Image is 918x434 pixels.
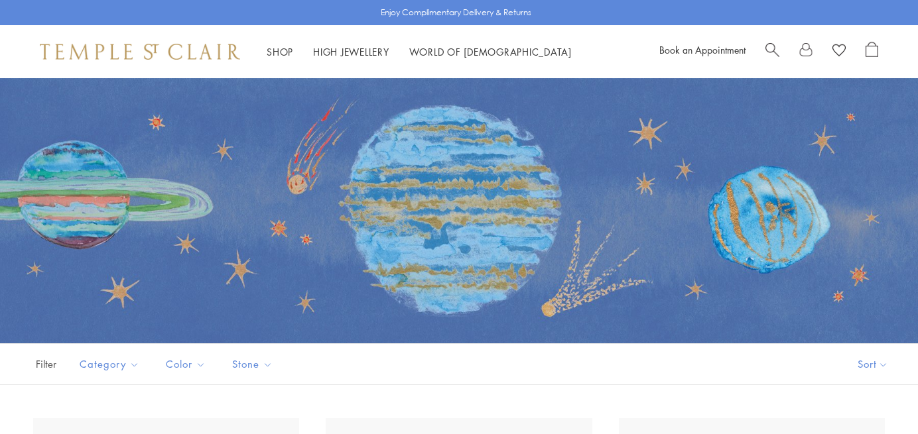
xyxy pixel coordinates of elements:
[765,42,779,62] a: Search
[659,43,746,56] a: Book an Appointment
[222,349,283,379] button: Stone
[409,45,572,58] a: World of [DEMOGRAPHIC_DATA]World of [DEMOGRAPHIC_DATA]
[70,349,149,379] button: Category
[156,349,216,379] button: Color
[828,344,918,384] button: Show sort by
[832,42,846,62] a: View Wishlist
[267,45,293,58] a: ShopShop
[159,356,216,372] span: Color
[226,356,283,372] span: Stone
[866,42,878,62] a: Open Shopping Bag
[73,356,149,372] span: Category
[313,45,389,58] a: High JewelleryHigh Jewellery
[267,44,572,60] nav: Main navigation
[381,6,531,19] p: Enjoy Complimentary Delivery & Returns
[40,44,240,60] img: Temple St. Clair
